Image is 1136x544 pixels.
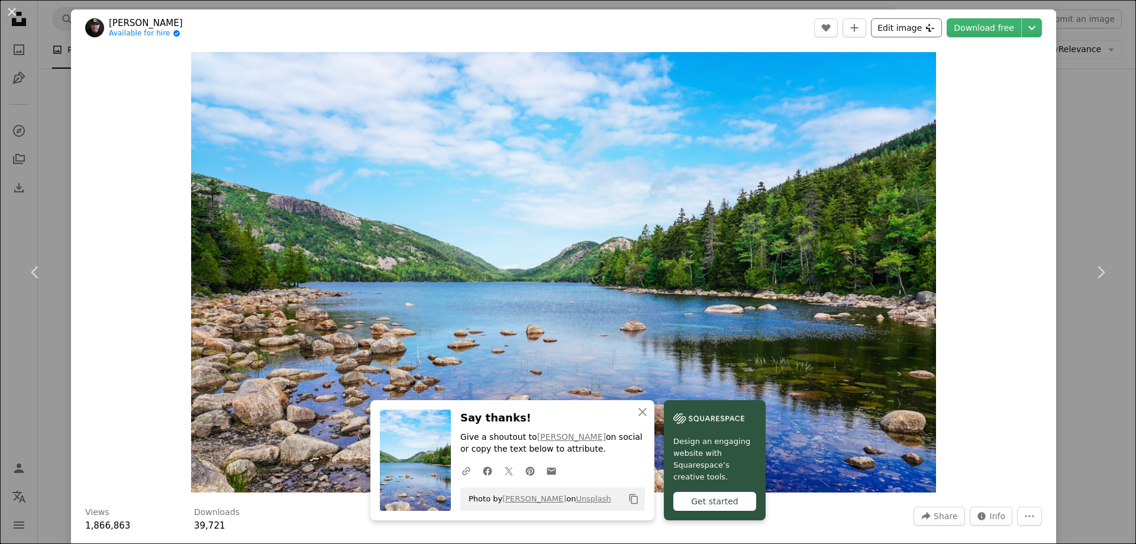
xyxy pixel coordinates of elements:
[541,459,562,482] a: Share over email
[537,432,606,442] a: [PERSON_NAME]
[460,410,645,427] h3: Say thanks!
[1065,215,1136,329] a: Next
[498,459,519,482] a: Share on Twitter
[502,494,566,503] a: [PERSON_NAME]
[460,432,645,455] p: Give a shoutout to on social or copy the text below to attribute.
[934,507,957,525] span: Share
[194,520,225,531] span: 39,721
[85,507,109,519] h3: Views
[673,410,744,427] img: file-1606177908946-d1eed1cbe4f5image
[814,18,838,37] button: Like
[519,459,541,482] a: Share on Pinterest
[463,490,611,508] span: Photo by on
[871,18,942,37] button: Edit image
[664,400,766,520] a: Design an engaging website with Squarespace’s creative tools.Get started
[194,507,240,519] h3: Downloads
[843,18,866,37] button: Add to Collection
[109,29,183,38] a: Available for hire
[673,436,756,483] span: Design an engaging website with Squarespace’s creative tools.
[947,18,1021,37] a: Download free
[624,489,644,509] button: Copy to clipboard
[85,520,130,531] span: 1,866,863
[477,459,498,482] a: Share on Facebook
[191,52,937,493] button: Zoom in on this image
[1017,507,1042,526] button: More Actions
[191,52,937,493] img: green mountains and green trees beside river under blue sky during daytime
[1022,18,1042,37] button: Choose download size
[673,492,756,511] div: Get started
[109,17,183,29] a: [PERSON_NAME]
[576,494,611,503] a: Unsplash
[914,507,964,526] button: Share this image
[970,507,1013,526] button: Stats about this image
[990,507,1006,525] span: Info
[85,18,104,37] img: Go to Jeremy Brady's profile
